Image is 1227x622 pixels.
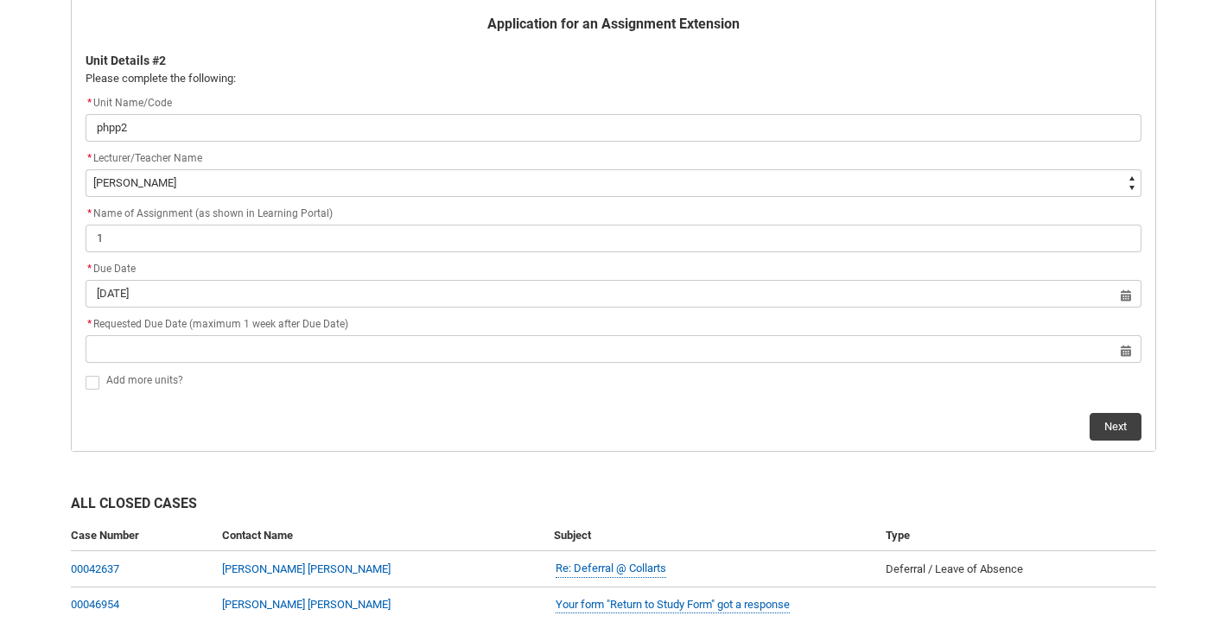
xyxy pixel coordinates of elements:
b: Unit Details #2 [86,54,166,67]
button: Next [1090,413,1141,441]
abbr: required [87,318,92,330]
abbr: required [87,263,92,275]
th: Case Number [71,520,215,552]
th: Subject [547,520,879,552]
a: 00042637 [71,562,119,575]
abbr: required [87,97,92,109]
a: Your form "Return to Study Form" got a response [556,596,790,614]
a: Re: Deferral @ Collarts [556,560,666,578]
a: [PERSON_NAME] [PERSON_NAME] [222,562,391,575]
p: Please complete the following: [86,70,1141,87]
th: Type [879,520,1156,552]
a: 00046954 [71,598,119,611]
span: Deferral / Leave of Absence [886,562,1023,575]
span: Due Date [86,263,136,275]
abbr: required [87,152,92,164]
abbr: required [87,207,92,219]
b: Application for an Assignment Extension [487,16,740,32]
span: Requested Due Date (maximum 1 week after Due Date) [86,318,348,330]
span: Lecturer/Teacher Name [93,152,202,164]
th: Contact Name [215,520,547,552]
a: [PERSON_NAME] [PERSON_NAME] [222,598,391,611]
h2: All Closed Cases [71,493,1156,520]
span: Add more units? [106,374,183,386]
span: Name of Assignment (as shown in Learning Portal) [86,207,333,219]
span: Unit Name/Code [86,97,172,109]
